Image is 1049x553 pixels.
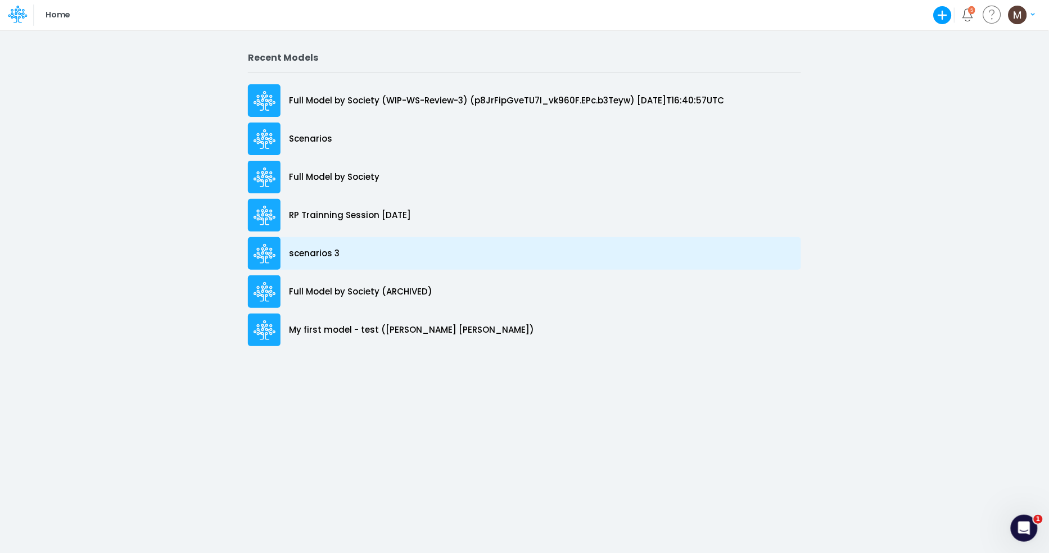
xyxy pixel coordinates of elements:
h2: Recent Models [248,52,801,63]
p: My first model - test ([PERSON_NAME] [PERSON_NAME]) [289,324,534,337]
a: Notifications [961,8,974,21]
p: Full Model by Society (ARCHIVED) [289,285,432,298]
p: Scenarios [289,133,332,146]
p: RP Trainning Session [DATE] [289,209,411,222]
a: My first model - test ([PERSON_NAME] [PERSON_NAME]) [248,311,801,349]
a: Full Model by Society (WIP-WS-Review-3) (p8JrFipGveTU7I_vk960F.EPc.b3Teyw) [DATE]T16:40:57UTC [248,81,801,120]
p: Full Model by Society [289,171,379,184]
p: Full Model by Society (WIP-WS-Review-3) (p8JrFipGveTU7I_vk960F.EPc.b3Teyw) [DATE]T16:40:57UTC [289,94,724,107]
a: Full Model by Society [248,158,801,196]
div: 5 unread items [970,7,973,12]
a: RP Trainning Session [DATE] [248,196,801,234]
span: 1 [1034,515,1043,524]
p: scenarios 3 [289,247,340,260]
p: Home [46,9,70,21]
a: Scenarios [248,120,801,158]
iframe: Intercom live chat [1011,515,1038,542]
a: Full Model by Society (ARCHIVED) [248,273,801,311]
a: scenarios 3 [248,234,801,273]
